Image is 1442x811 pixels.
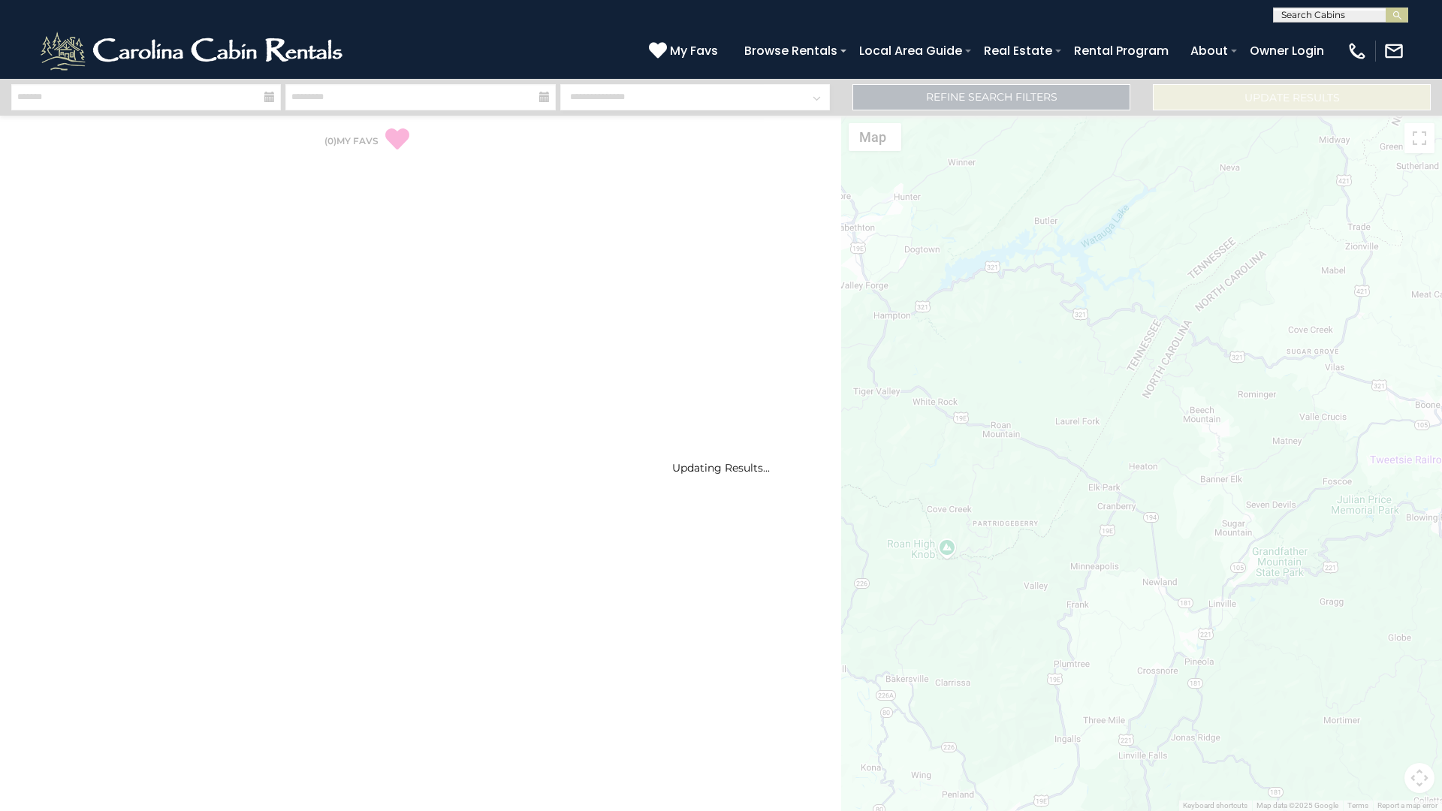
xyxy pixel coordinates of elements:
img: phone-regular-white.png [1347,41,1368,62]
a: Rental Program [1066,38,1176,64]
a: Local Area Guide [852,38,970,64]
span: My Favs [670,41,718,60]
img: mail-regular-white.png [1383,41,1404,62]
a: About [1183,38,1235,64]
img: White-1-2.png [38,29,349,74]
a: Owner Login [1242,38,1332,64]
a: Real Estate [976,38,1060,64]
a: Browse Rentals [737,38,845,64]
a: My Favs [649,41,722,61]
